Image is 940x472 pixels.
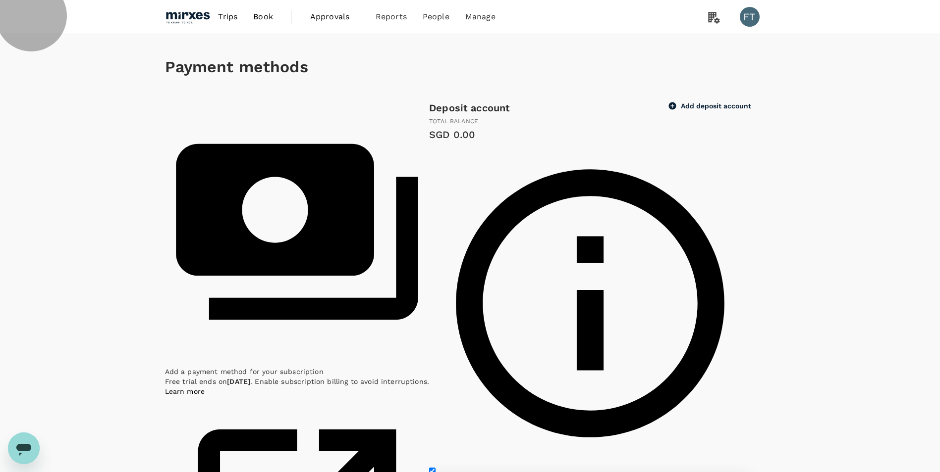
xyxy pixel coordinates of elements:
iframe: Button to launch messaging window [8,432,40,464]
h1: Payment methods [165,58,775,76]
span: People [423,11,449,23]
span: Approvals [310,11,360,23]
div: FT [740,7,760,27]
span: Total balance [429,118,478,125]
img: Mirxes Pte Ltd [165,6,211,28]
p: Free trial ends on . Enable subscription billing to avoid interruptions. [165,377,430,386]
h6: Deposit account [429,100,510,116]
div: SGD 0.00 [429,127,751,142]
span: Reports [376,11,407,23]
button: Add deposit account [669,101,751,110]
p: Add a payment method for your subscription [165,367,430,377]
span: Trips [218,11,237,23]
span: Book [253,11,273,23]
span: Manage [465,11,496,23]
b: [DATE] [227,378,250,385]
p: Learn more [165,386,430,396]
